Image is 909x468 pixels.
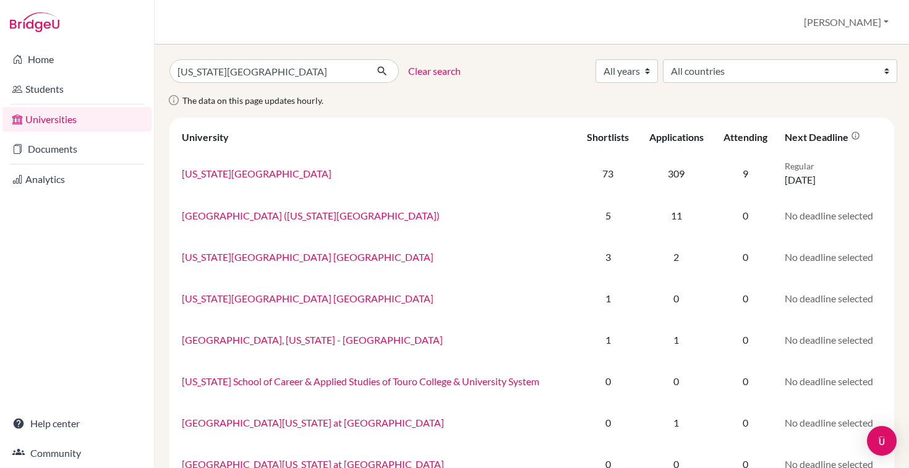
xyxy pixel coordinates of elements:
p: Regular [785,160,882,172]
td: 0 [639,360,714,402]
a: Help center [2,411,151,436]
a: Documents [2,137,151,161]
div: Attending [723,131,767,143]
td: 3 [578,236,639,278]
a: [GEOGRAPHIC_DATA], [US_STATE] - [GEOGRAPHIC_DATA] [182,334,443,346]
td: 1 [578,319,639,360]
div: Applications [649,131,704,143]
a: Clear search [408,64,461,79]
input: Search all universities [169,59,367,83]
a: [US_STATE] School of Career & Applied Studies of Touro College & University System [182,375,539,387]
td: 2 [639,236,714,278]
td: 0 [714,195,777,236]
td: 1 [639,402,714,443]
td: 1 [639,319,714,360]
a: Community [2,441,151,466]
span: No deadline selected [785,251,873,263]
a: Analytics [2,167,151,192]
td: 0 [714,360,777,402]
td: 0 [714,319,777,360]
span: No deadline selected [785,292,873,304]
span: No deadline selected [785,417,873,428]
td: 0 [578,402,639,443]
button: [PERSON_NAME] [798,11,894,34]
td: 0 [714,278,777,319]
td: 5 [578,195,639,236]
a: Home [2,47,151,72]
span: The data on this page updates hourly. [182,95,323,106]
td: [DATE] [777,152,889,195]
td: 0 [714,236,777,278]
a: [US_STATE][GEOGRAPHIC_DATA] [182,168,331,179]
a: [GEOGRAPHIC_DATA][US_STATE] at [GEOGRAPHIC_DATA] [182,417,444,428]
td: 73 [578,152,639,195]
span: No deadline selected [785,210,873,221]
div: Shortlists [587,131,629,143]
td: 11 [639,195,714,236]
a: Universities [2,107,151,132]
a: [US_STATE][GEOGRAPHIC_DATA] [GEOGRAPHIC_DATA] [182,251,433,263]
th: University [174,122,578,152]
a: [US_STATE][GEOGRAPHIC_DATA] [GEOGRAPHIC_DATA] [182,292,433,304]
td: 0 [714,402,777,443]
a: [GEOGRAPHIC_DATA] ([US_STATE][GEOGRAPHIC_DATA]) [182,210,440,221]
td: 0 [578,360,639,402]
span: No deadline selected [785,375,873,387]
img: Bridge-U [10,12,59,32]
div: Next deadline [785,131,860,143]
span: No deadline selected [785,334,873,346]
td: 9 [714,152,777,195]
td: 0 [639,278,714,319]
div: Open Intercom Messenger [867,426,897,456]
td: 309 [639,152,714,195]
td: 1 [578,278,639,319]
a: Students [2,77,151,101]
